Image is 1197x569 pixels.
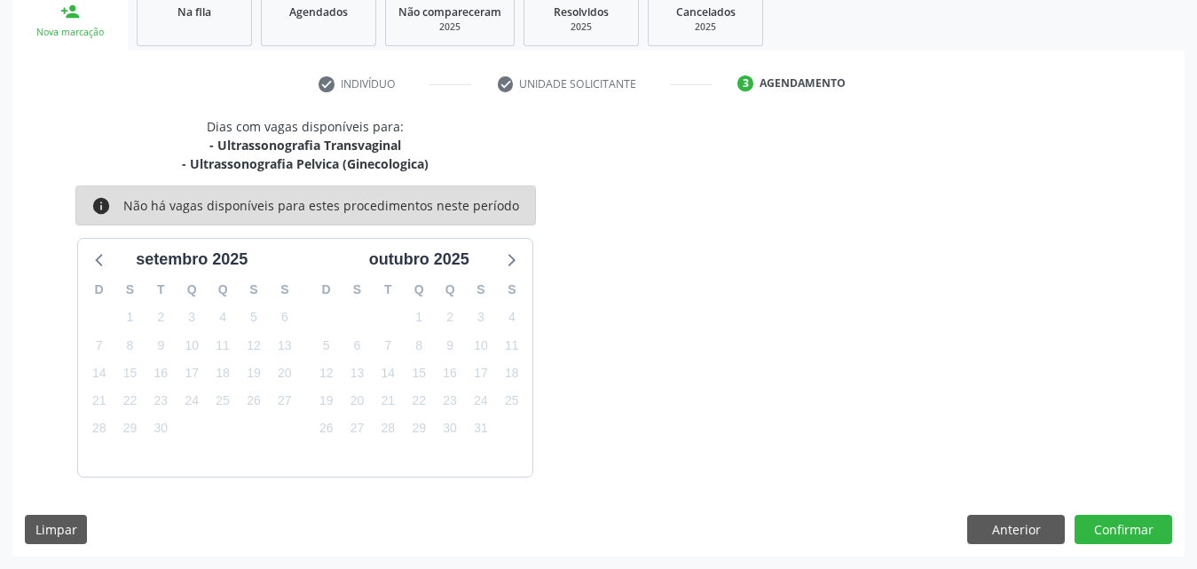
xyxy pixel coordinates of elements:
button: Anterior [967,515,1065,545]
span: domingo, 28 de setembro de 2025 [87,416,112,441]
span: segunda-feira, 8 de setembro de 2025 [118,333,143,358]
div: Q [435,276,466,304]
span: sexta-feira, 3 de outubro de 2025 [469,305,493,330]
span: quarta-feira, 1 de outubro de 2025 [406,305,431,330]
span: terça-feira, 16 de setembro de 2025 [148,360,173,385]
span: quinta-feira, 23 de outubro de 2025 [437,389,462,414]
div: Q [177,276,208,304]
span: quarta-feira, 17 de setembro de 2025 [179,360,204,385]
div: D [311,276,342,304]
span: sábado, 11 de outubro de 2025 [500,333,524,358]
div: person_add [60,2,80,21]
span: terça-feira, 23 de setembro de 2025 [148,389,173,414]
i: info [91,196,111,216]
span: sexta-feira, 31 de outubro de 2025 [469,416,493,441]
span: domingo, 7 de setembro de 2025 [87,333,112,358]
span: sábado, 4 de outubro de 2025 [500,305,524,330]
div: S [114,276,146,304]
span: sexta-feira, 26 de setembro de 2025 [241,389,266,414]
span: sábado, 27 de setembro de 2025 [272,389,297,414]
span: quinta-feira, 4 de setembro de 2025 [210,305,235,330]
span: terça-feira, 9 de setembro de 2025 [148,333,173,358]
span: sábado, 25 de outubro de 2025 [500,389,524,414]
span: Agendados [289,4,348,20]
div: 3 [737,75,753,91]
span: domingo, 26 de outubro de 2025 [314,416,339,441]
div: Dias com vagas disponíveis para: [182,117,429,173]
div: Nova marcação [25,26,115,39]
span: quinta-feira, 30 de outubro de 2025 [437,416,462,441]
span: terça-feira, 21 de outubro de 2025 [375,389,400,414]
div: setembro 2025 [129,248,255,272]
button: Confirmar [1075,515,1172,545]
span: quinta-feira, 9 de outubro de 2025 [437,333,462,358]
span: quinta-feira, 16 de outubro de 2025 [437,360,462,385]
div: S [466,276,497,304]
span: sábado, 20 de setembro de 2025 [272,360,297,385]
span: quinta-feira, 18 de setembro de 2025 [210,360,235,385]
div: T [146,276,177,304]
div: outubro 2025 [362,248,476,272]
span: terça-feira, 28 de outubro de 2025 [375,416,400,441]
div: D [83,276,114,304]
span: sexta-feira, 10 de outubro de 2025 [469,333,493,358]
div: 2025 [661,20,750,34]
div: Não há vagas disponíveis para estes procedimentos neste período [123,196,519,216]
span: quarta-feira, 8 de outubro de 2025 [406,333,431,358]
span: domingo, 21 de setembro de 2025 [87,389,112,414]
span: quarta-feira, 29 de outubro de 2025 [406,416,431,441]
div: Q [404,276,435,304]
span: sábado, 6 de setembro de 2025 [272,305,297,330]
span: domingo, 14 de setembro de 2025 [87,360,112,385]
span: sexta-feira, 24 de outubro de 2025 [469,389,493,414]
span: sexta-feira, 12 de setembro de 2025 [241,333,266,358]
div: - Ultrassonografia Transvaginal [182,136,429,154]
div: - Ultrassonografia Pelvica (Ginecologica) [182,154,429,173]
span: terça-feira, 7 de outubro de 2025 [375,333,400,358]
span: quarta-feira, 24 de setembro de 2025 [179,389,204,414]
span: sexta-feira, 19 de setembro de 2025 [241,360,266,385]
span: segunda-feira, 29 de setembro de 2025 [118,416,143,441]
div: S [496,276,527,304]
span: domingo, 19 de outubro de 2025 [314,389,339,414]
span: domingo, 12 de outubro de 2025 [314,360,339,385]
span: sexta-feira, 17 de outubro de 2025 [469,360,493,385]
span: Na fila [177,4,211,20]
span: quarta-feira, 10 de setembro de 2025 [179,333,204,358]
span: Cancelados [676,4,736,20]
span: Não compareceram [398,4,501,20]
span: quinta-feira, 2 de outubro de 2025 [437,305,462,330]
div: Agendamento [760,75,846,91]
span: segunda-feira, 6 de outubro de 2025 [345,333,370,358]
span: quinta-feira, 25 de setembro de 2025 [210,389,235,414]
span: terça-feira, 14 de outubro de 2025 [375,360,400,385]
span: quinta-feira, 11 de setembro de 2025 [210,333,235,358]
span: quarta-feira, 3 de setembro de 2025 [179,305,204,330]
span: segunda-feira, 22 de setembro de 2025 [118,389,143,414]
span: Resolvidos [554,4,609,20]
span: segunda-feira, 13 de outubro de 2025 [345,360,370,385]
span: quarta-feira, 22 de outubro de 2025 [406,389,431,414]
div: Q [208,276,239,304]
div: S [239,276,270,304]
span: domingo, 5 de outubro de 2025 [314,333,339,358]
span: segunda-feira, 1 de setembro de 2025 [118,305,143,330]
span: sábado, 13 de setembro de 2025 [272,333,297,358]
div: 2025 [398,20,501,34]
div: T [373,276,404,304]
span: terça-feira, 30 de setembro de 2025 [148,416,173,441]
div: S [269,276,300,304]
div: 2025 [537,20,626,34]
span: segunda-feira, 27 de outubro de 2025 [345,416,370,441]
span: sábado, 18 de outubro de 2025 [500,360,524,385]
span: segunda-feira, 20 de outubro de 2025 [345,389,370,414]
span: quarta-feira, 15 de outubro de 2025 [406,360,431,385]
span: sexta-feira, 5 de setembro de 2025 [241,305,266,330]
span: terça-feira, 2 de setembro de 2025 [148,305,173,330]
div: S [342,276,373,304]
span: segunda-feira, 15 de setembro de 2025 [118,360,143,385]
